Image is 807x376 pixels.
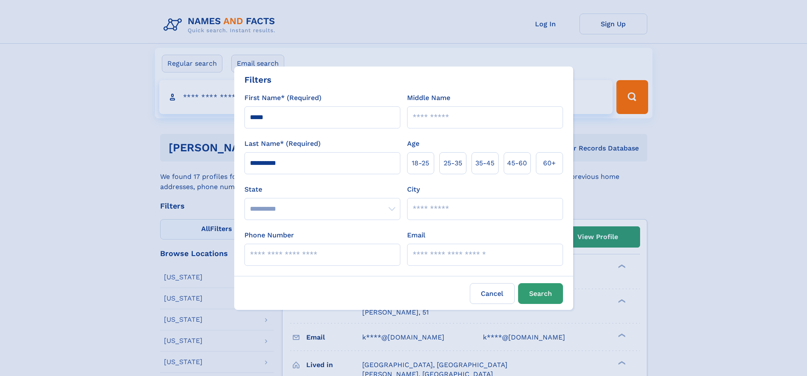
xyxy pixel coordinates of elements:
label: Phone Number [244,230,294,240]
label: City [407,184,420,195]
span: 60+ [543,158,556,168]
span: 18‑25 [412,158,429,168]
span: 45‑60 [507,158,527,168]
label: Age [407,139,419,149]
span: 25‑35 [444,158,462,168]
button: Search [518,283,563,304]
label: State [244,184,400,195]
label: Middle Name [407,93,450,103]
label: Last Name* (Required) [244,139,321,149]
label: First Name* (Required) [244,93,322,103]
span: 35‑45 [475,158,494,168]
div: Filters [244,73,272,86]
label: Email [407,230,425,240]
label: Cancel [470,283,515,304]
